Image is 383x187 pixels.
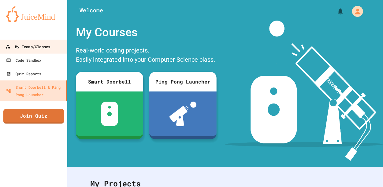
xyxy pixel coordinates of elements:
[6,6,61,22] img: logo-orange.svg
[3,109,64,124] a: Join Quiz
[169,102,197,126] img: ppl-with-ball.png
[6,84,64,98] div: Smart Doorbell & Ping Pong Launcher
[76,72,143,92] div: Smart Doorbell
[325,6,346,17] div: My Notifications
[6,56,41,64] div: Code Sandbox
[101,102,118,126] img: sdb-white.svg
[73,44,220,67] div: Real-world coding projects. Easily integrated into your Computer Science class.
[73,21,220,44] div: My Courses
[346,4,365,18] div: My Account
[225,21,383,161] img: banner-image-my-projects.png
[5,43,50,51] div: My Teams/Classes
[6,70,41,77] div: Quiz Reports
[149,72,217,92] div: Ping Pong Launcher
